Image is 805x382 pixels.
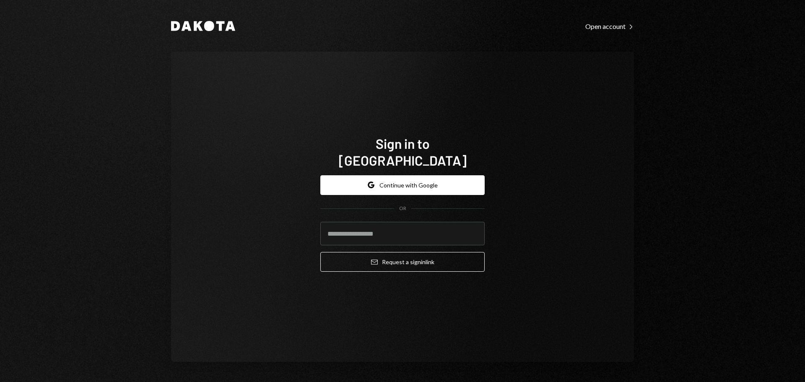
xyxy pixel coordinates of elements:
[320,252,485,272] button: Request a signinlink
[399,205,406,212] div: OR
[320,175,485,195] button: Continue with Google
[320,135,485,169] h1: Sign in to [GEOGRAPHIC_DATA]
[585,22,634,31] div: Open account
[585,21,634,31] a: Open account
